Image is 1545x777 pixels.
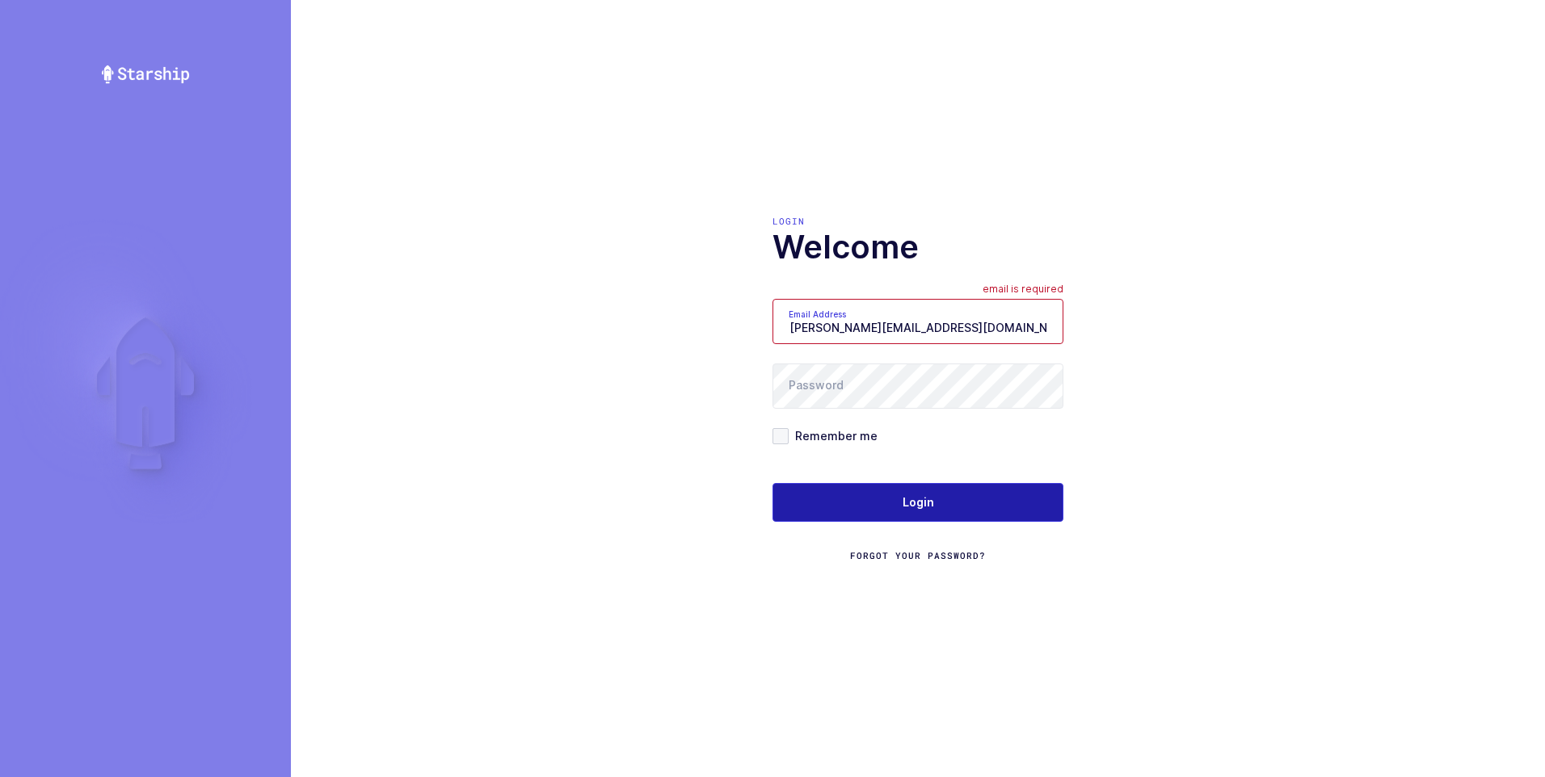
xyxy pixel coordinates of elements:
span: Remember me [789,428,878,443]
span: Login [903,494,934,510]
h1: Welcome [772,228,1063,267]
button: Login [772,483,1063,522]
input: Email Address [772,299,1063,344]
div: email is required [983,283,1063,299]
img: Starship [100,65,191,84]
div: Login [772,215,1063,228]
a: Forgot Your Password? [850,549,986,562]
input: Password [772,363,1063,409]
